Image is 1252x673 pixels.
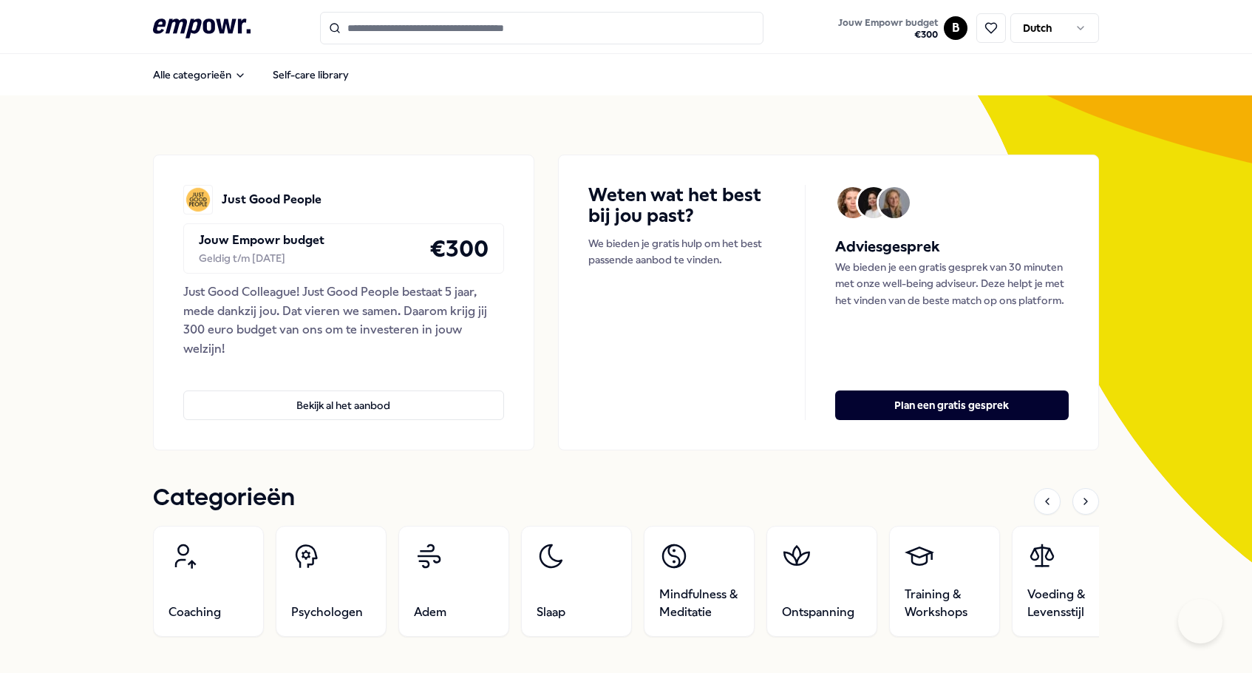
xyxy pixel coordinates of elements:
[183,283,504,358] div: Just Good Colleague! Just Good People bestaat 5 jaar, mede dankzij jou. Dat vieren we samen. Daar...
[838,29,938,41] span: € 300
[858,187,889,218] img: Avatar
[153,526,264,637] a: Coaching
[537,603,565,621] span: Slaap
[659,586,739,621] span: Mindfulness & Meditatie
[183,367,504,420] a: Bekijk al het aanbod
[291,603,363,621] span: Psychologen
[183,185,213,214] img: Just Good People
[889,526,1000,637] a: Training & Workshops
[414,603,446,621] span: Adem
[141,60,258,89] button: Alle categorieën
[766,526,877,637] a: Ontspanning
[835,390,1069,420] button: Plan een gratis gesprek
[276,526,387,637] a: Psychologen
[261,60,361,89] a: Self-care library
[588,185,775,226] h4: Weten wat het best bij jou past?
[832,13,944,44] a: Jouw Empowr budget€300
[521,526,632,637] a: Slaap
[782,603,854,621] span: Ontspanning
[879,187,910,218] img: Avatar
[837,187,868,218] img: Avatar
[320,12,763,44] input: Search for products, categories or subcategories
[835,14,941,44] button: Jouw Empowr budget€300
[199,231,324,250] p: Jouw Empowr budget
[835,235,1069,259] h5: Adviesgesprek
[644,526,755,637] a: Mindfulness & Meditatie
[1012,526,1123,637] a: Voeding & Levensstijl
[905,586,984,621] span: Training & Workshops
[588,235,775,268] p: We bieden je gratis hulp om het best passende aanbod te vinden.
[835,259,1069,308] p: We bieden je een gratis gesprek van 30 minuten met onze well-being adviseur. Deze helpt je met he...
[183,390,504,420] button: Bekijk al het aanbod
[1178,599,1222,643] iframe: Help Scout Beacon - Open
[398,526,509,637] a: Adem
[429,230,489,267] h4: € 300
[141,60,361,89] nav: Main
[838,17,938,29] span: Jouw Empowr budget
[222,190,321,209] p: Just Good People
[169,603,221,621] span: Coaching
[153,480,295,517] h1: Categorieën
[944,16,967,40] button: B
[1027,586,1107,621] span: Voeding & Levensstijl
[199,250,324,266] div: Geldig t/m [DATE]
